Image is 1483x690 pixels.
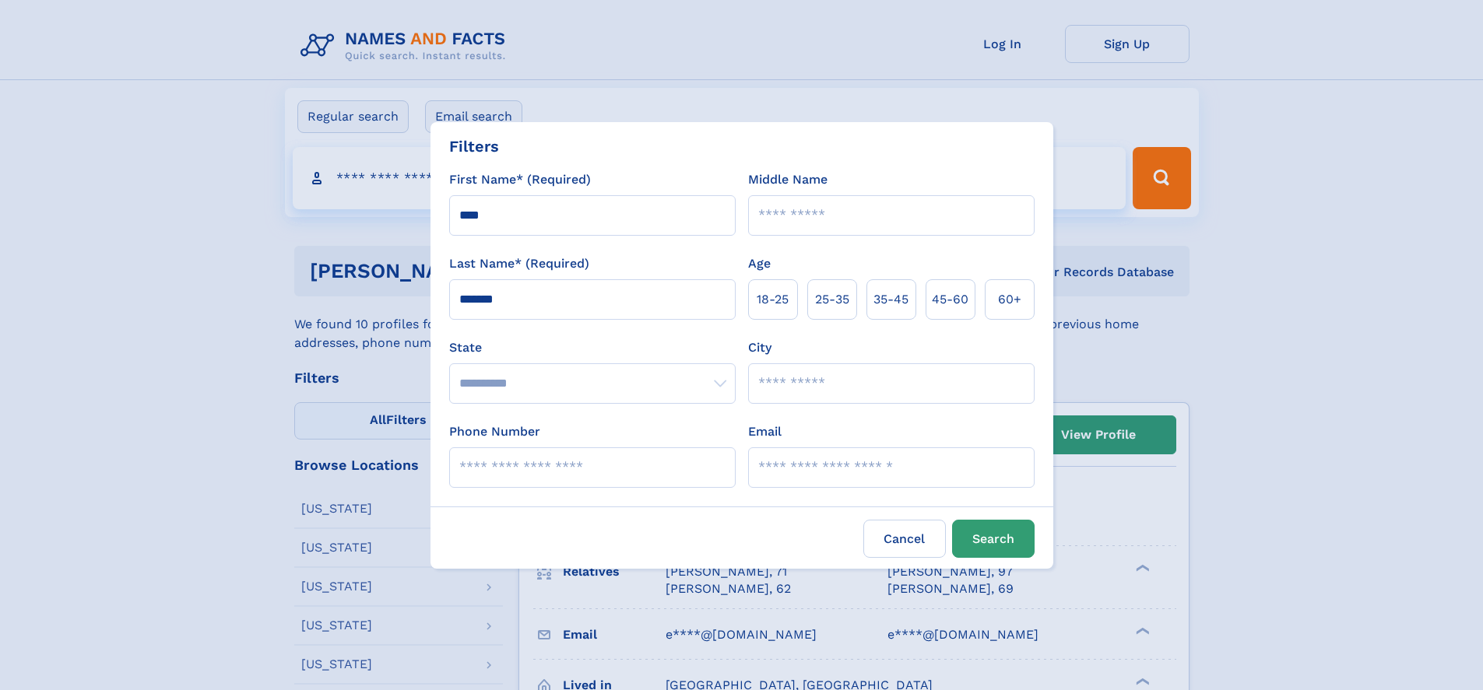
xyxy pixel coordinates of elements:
button: Search [952,520,1035,558]
label: Phone Number [449,422,540,441]
span: 18‑25 [757,290,789,309]
label: Email [748,422,782,441]
label: Cancel [863,520,946,558]
div: Filters [449,135,499,158]
label: Last Name* (Required) [449,254,589,273]
span: 35‑45 [873,290,908,309]
label: First Name* (Required) [449,170,591,189]
label: City [748,338,771,357]
label: State [449,338,736,357]
span: 45‑60 [932,290,968,309]
span: 60+ [998,290,1021,309]
label: Middle Name [748,170,828,189]
span: 25‑35 [815,290,849,309]
label: Age [748,254,771,273]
